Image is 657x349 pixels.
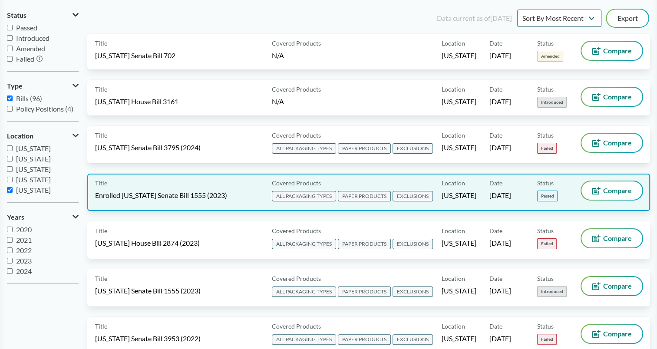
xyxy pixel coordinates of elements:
span: Location [7,132,33,140]
button: Compare [581,181,642,200]
span: Failed [537,334,557,345]
span: Compare [603,139,632,146]
span: Compare [603,47,632,54]
span: Amended [16,44,45,53]
span: Title [95,178,107,188]
span: Failed [537,143,557,154]
span: Covered Products [272,85,321,94]
span: Title [95,226,107,235]
span: [US_STATE] [442,286,476,296]
span: [US_STATE] Senate Bill 3953 (2022) [95,334,201,343]
span: Date [489,274,502,283]
input: 2023 [7,258,13,263]
span: Location [442,39,465,48]
span: [US_STATE] [442,51,476,60]
span: Title [95,39,107,48]
span: Date [489,85,502,94]
span: PAPER PRODUCTS [338,143,391,154]
span: [DATE] [489,97,511,106]
span: Location [442,226,465,235]
span: EXCLUSIONS [393,239,433,249]
span: PAPER PRODUCTS [338,239,391,249]
span: [US_STATE] [16,144,51,152]
span: Bills (96) [16,94,42,102]
span: Covered Products [272,322,321,331]
span: Type [7,82,23,90]
span: ALL PACKAGING TYPES [272,239,336,249]
span: N/A [272,97,284,105]
span: [US_STATE] [442,238,476,248]
input: 2024 [7,268,13,274]
span: Covered Products [272,226,321,235]
span: Failed [537,238,557,249]
span: Passed [16,23,37,32]
span: Introduced [537,97,567,108]
button: Compare [581,325,642,343]
span: Compare [603,235,632,242]
span: Status [537,85,554,94]
span: 2024 [16,267,32,275]
div: Data current as of [DATE] [437,13,512,23]
span: [US_STATE] Senate Bill 3795 (2024) [95,143,201,152]
input: Bills (96) [7,95,13,101]
span: Date [489,226,502,235]
input: [US_STATE] [7,145,13,151]
button: Compare [581,88,642,106]
input: [US_STATE] [7,166,13,172]
button: Compare [581,42,642,60]
span: [DATE] [489,238,511,248]
span: Policy Positions (4) [16,105,73,113]
span: [US_STATE] [16,155,51,163]
span: Location [442,131,465,140]
span: Introduced [16,34,50,42]
span: Compare [603,93,632,100]
span: [US_STATE] [442,191,476,200]
span: Status [537,131,554,140]
span: Status [537,274,554,283]
span: EXCLUSIONS [393,143,433,154]
span: [US_STATE] [16,165,51,173]
button: Status [7,8,79,23]
span: Covered Products [272,39,321,48]
span: [DATE] [489,191,511,200]
span: EXCLUSIONS [393,191,433,201]
span: [US_STATE] [16,175,51,184]
span: [US_STATE] Senate Bill 702 [95,51,175,60]
span: Title [95,322,107,331]
button: Location [7,128,79,143]
span: Title [95,274,107,283]
input: [US_STATE] [7,177,13,182]
input: Failed [7,56,13,62]
span: PAPER PRODUCTS [338,286,391,297]
span: Title [95,131,107,140]
span: Date [489,322,502,331]
span: Status [537,39,554,48]
span: [DATE] [489,286,511,296]
span: Introduced [537,286,567,297]
span: Location [442,274,465,283]
span: Location [442,178,465,188]
span: Compare [603,330,632,337]
span: ALL PACKAGING TYPES [272,334,336,345]
span: Location [442,322,465,331]
span: Date [489,39,502,48]
span: Status [537,322,554,331]
span: [US_STATE] [442,143,476,152]
span: Location [442,85,465,94]
span: Date [489,131,502,140]
span: ALL PACKAGING TYPES [272,191,336,201]
input: Policy Positions (4) [7,106,13,112]
span: Status [537,178,554,188]
span: Compare [603,187,632,194]
button: Compare [581,134,642,152]
span: 2022 [16,246,32,254]
input: [US_STATE] [7,156,13,161]
span: Status [537,226,554,235]
input: 2021 [7,237,13,243]
span: Status [7,11,26,19]
button: Type [7,79,79,93]
span: [DATE] [489,51,511,60]
input: 2020 [7,227,13,232]
button: Compare [581,277,642,295]
input: 2022 [7,247,13,253]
